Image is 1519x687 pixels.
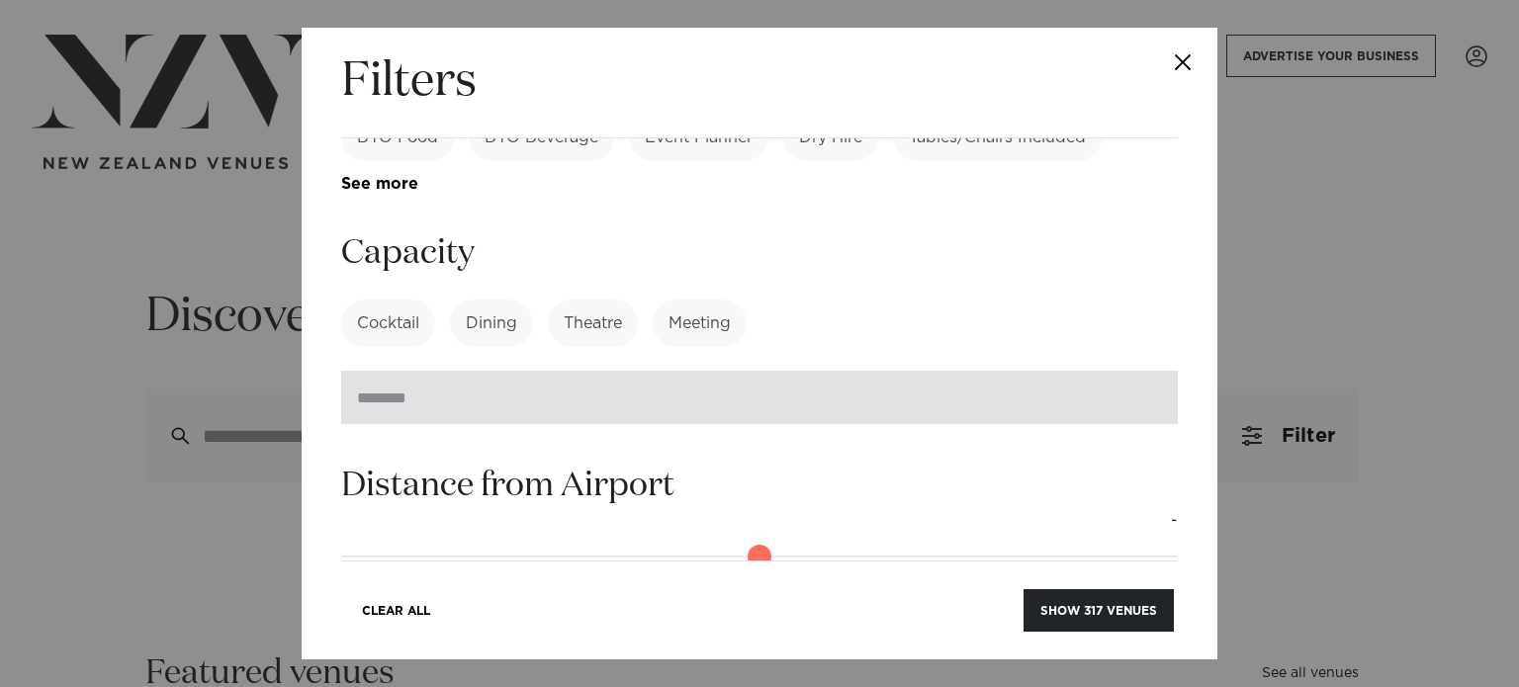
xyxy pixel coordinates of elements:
label: Theatre [548,300,638,347]
label: Meeting [653,300,747,347]
button: Close [1148,28,1217,97]
button: Show 317 venues [1024,589,1174,632]
h3: Capacity [341,231,1178,276]
label: Dining [450,300,533,347]
label: Cocktail [341,300,435,347]
h2: Filters [341,51,477,114]
h3: Distance from Airport [341,464,1178,508]
output: - [1171,508,1178,533]
button: Clear All [345,589,447,632]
